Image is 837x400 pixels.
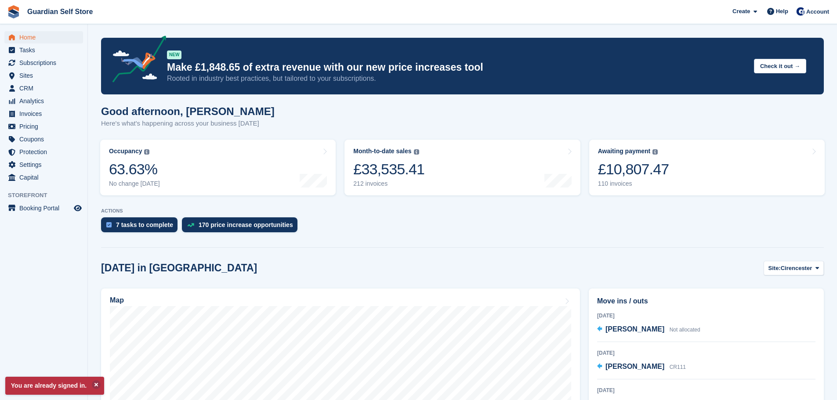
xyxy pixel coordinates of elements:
[19,171,72,184] span: Capital
[597,296,815,306] h2: Move ins / outs
[652,149,658,155] img: icon-info-grey-7440780725fd019a000dd9b08b2336e03edf1995a4989e88bcd33f0948082b44.svg
[101,119,275,129] p: Here's what's happening across your business [DATE]
[754,59,806,73] button: Check it out →
[764,261,824,275] button: Site: Cirencester
[597,361,686,373] a: [PERSON_NAME] CR111
[19,82,72,94] span: CRM
[4,133,83,145] a: menu
[19,146,72,158] span: Protection
[4,202,83,214] a: menu
[19,133,72,145] span: Coupons
[182,217,302,237] a: 170 price increase opportunities
[7,5,20,18] img: stora-icon-8386f47178a22dfd0bd8f6a31ec36ba5ce8667c1dd55bd0f319d3a0aa187defe.svg
[24,4,96,19] a: Guardian Self Store
[4,108,83,120] a: menu
[598,160,669,178] div: £10,807.47
[19,120,72,133] span: Pricing
[72,203,83,213] a: Preview store
[353,160,424,178] div: £33,535.41
[5,377,104,395] p: You are already signed in.
[116,221,173,228] div: 7 tasks to complete
[19,57,72,69] span: Subscriptions
[19,202,72,214] span: Booking Portal
[597,312,815,320] div: [DATE]
[19,95,72,107] span: Analytics
[110,296,124,304] h2: Map
[199,221,293,228] div: 170 price increase opportunities
[597,386,815,394] div: [DATE]
[4,159,83,171] a: menu
[109,180,160,187] div: No change [DATE]
[19,108,72,120] span: Invoices
[144,149,149,155] img: icon-info-grey-7440780725fd019a000dd9b08b2336e03edf1995a4989e88bcd33f0948082b44.svg
[605,363,664,370] span: [PERSON_NAME]
[414,149,419,155] img: icon-info-grey-7440780725fd019a000dd9b08b2336e03edf1995a4989e88bcd33f0948082b44.svg
[167,74,747,83] p: Rooted in industry best practices, but tailored to your subscriptions.
[4,57,83,69] a: menu
[101,217,182,237] a: 7 tasks to complete
[187,223,194,227] img: price_increase_opportunities-93ffe204e8149a01c8c9dc8f82e8f89637d9d84a8eef4429ea346261dce0b2c0.svg
[19,159,72,171] span: Settings
[4,171,83,184] a: menu
[806,7,829,16] span: Account
[4,44,83,56] a: menu
[101,262,257,274] h2: [DATE] in [GEOGRAPHIC_DATA]
[768,264,781,273] span: Site:
[105,36,167,86] img: price-adjustments-announcement-icon-8257ccfd72463d97f412b2fc003d46551f7dbcb40ab6d574587a9cd5c0d94...
[4,69,83,82] a: menu
[732,7,750,16] span: Create
[589,140,825,195] a: Awaiting payment £10,807.47 110 invoices
[4,95,83,107] a: menu
[597,324,700,335] a: [PERSON_NAME] Not allocated
[19,31,72,43] span: Home
[781,264,812,273] span: Cirencester
[598,180,669,187] div: 110 invoices
[344,140,580,195] a: Month-to-date sales £33,535.41 212 invoices
[109,148,142,155] div: Occupancy
[101,105,275,117] h1: Good afternoon, [PERSON_NAME]
[598,148,651,155] div: Awaiting payment
[4,146,83,158] a: menu
[670,327,700,333] span: Not allocated
[19,69,72,82] span: Sites
[670,364,686,370] span: CR111
[167,61,747,74] p: Make £1,848.65 of extra revenue with our new price increases tool
[4,120,83,133] a: menu
[101,208,824,214] p: ACTIONS
[353,180,424,187] div: 212 invoices
[100,140,336,195] a: Occupancy 63.63% No change [DATE]
[605,325,664,333] span: [PERSON_NAME]
[776,7,788,16] span: Help
[19,44,72,56] span: Tasks
[796,7,805,16] img: Tom Scott
[106,222,112,227] img: task-75834270c22a3079a89374b754ae025e5fb1db73e45f91037f5363f120a921f8.svg
[167,50,181,59] div: NEW
[4,82,83,94] a: menu
[8,191,87,200] span: Storefront
[4,31,83,43] a: menu
[353,148,411,155] div: Month-to-date sales
[109,160,160,178] div: 63.63%
[597,349,815,357] div: [DATE]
